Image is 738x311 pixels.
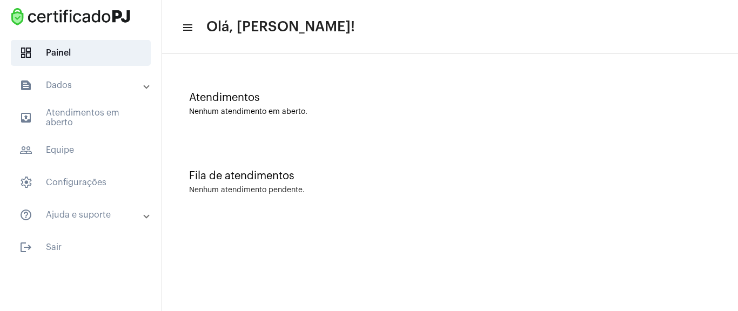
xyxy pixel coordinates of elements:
[19,176,32,189] span: sidenav icon
[19,208,144,221] mat-panel-title: Ajuda e suporte
[19,144,32,157] mat-icon: sidenav icon
[19,79,144,92] mat-panel-title: Dados
[189,186,305,194] div: Nenhum atendimento pendente.
[11,40,151,66] span: Painel
[189,108,711,116] div: Nenhum atendimento em aberto.
[189,92,711,104] div: Atendimentos
[182,21,192,34] mat-icon: sidenav icon
[189,170,711,182] div: Fila de atendimentos
[6,72,162,98] mat-expansion-panel-header: sidenav iconDados
[6,202,162,228] mat-expansion-panel-header: sidenav iconAjuda e suporte
[19,46,32,59] span: sidenav icon
[19,111,32,124] mat-icon: sidenav icon
[11,105,151,131] span: Atendimentos em aberto
[11,137,151,163] span: Equipe
[206,18,355,36] span: Olá, [PERSON_NAME]!
[9,5,133,28] img: fba4626d-73b5-6c3e-879c-9397d3eee438.png
[11,170,151,195] span: Configurações
[11,234,151,260] span: Sair
[19,79,32,92] mat-icon: sidenav icon
[19,241,32,254] mat-icon: sidenav icon
[19,208,32,221] mat-icon: sidenav icon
